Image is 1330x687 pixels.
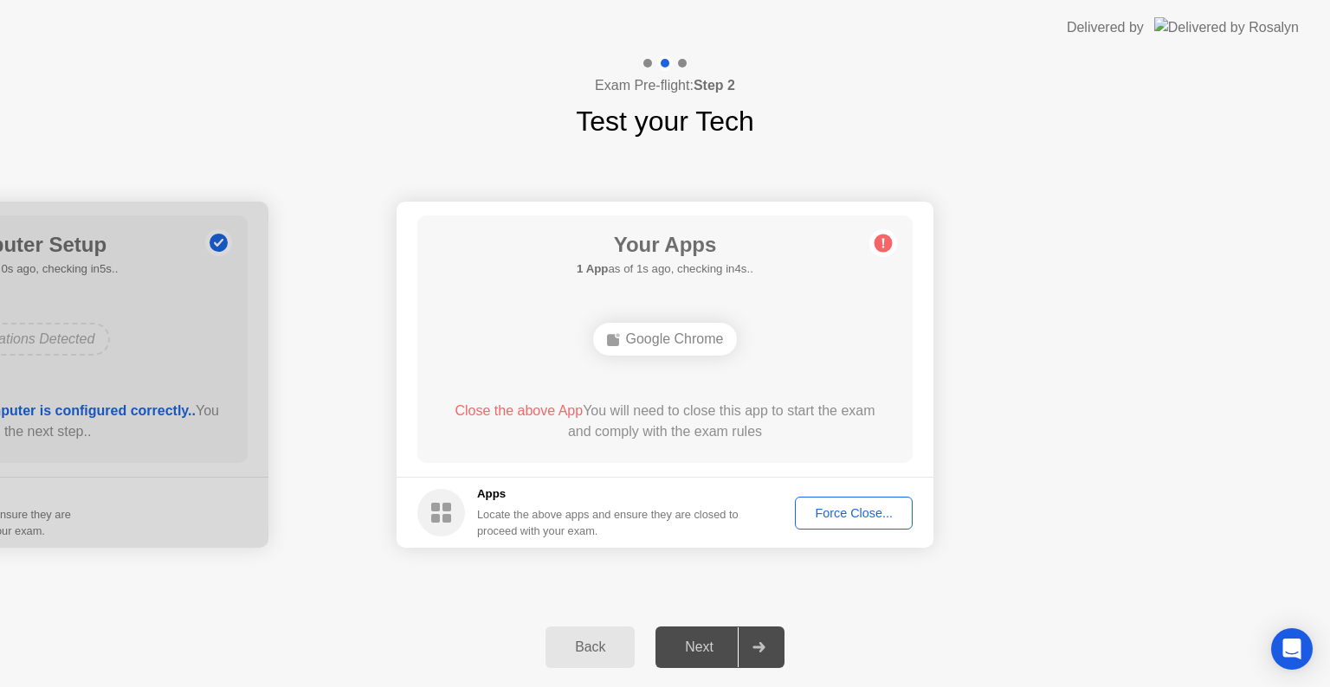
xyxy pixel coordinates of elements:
div: Locate the above apps and ensure they are closed to proceed with your exam. [477,506,739,539]
img: Delivered by Rosalyn [1154,17,1299,37]
button: Next [655,626,784,668]
div: Next [661,639,738,655]
div: You will need to close this app to start the exam and comply with the exam rules [442,401,888,442]
h5: as of 1s ago, checking in4s.. [577,260,753,278]
div: Google Chrome [593,323,738,356]
div: Open Intercom Messenger [1271,628,1313,670]
b: 1 App [577,262,608,275]
div: Back [551,639,629,655]
div: Force Close... [801,506,907,520]
span: Close the above App [455,403,583,418]
b: Step 2 [694,78,735,93]
h4: Exam Pre-flight: [595,75,735,96]
div: Delivered by [1067,17,1144,38]
button: Force Close... [795,497,913,530]
h1: Your Apps [577,229,753,260]
button: Back [546,626,635,668]
h5: Apps [477,485,739,503]
h1: Test your Tech [576,100,754,142]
